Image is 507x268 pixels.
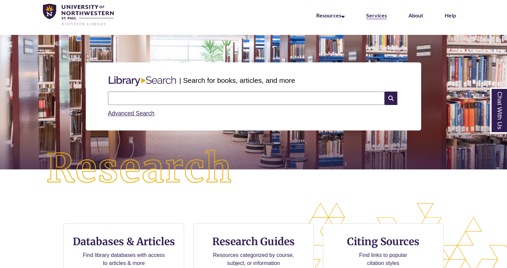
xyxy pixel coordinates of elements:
[350,251,416,267] p: Find links to popular citation styles
[108,110,155,117] a: Advanced Search
[43,4,114,26] img: UNWSP Library Logo
[179,75,295,86] p: | Search for books, articles, and more
[80,251,168,267] p: Find library databases with access to articles & more
[316,12,345,18] a: Resources
[342,235,424,248] h3: Citing Sources
[25,129,253,208] img: Research
[210,251,297,267] p: Resources categorized by course, subject, or information
[385,92,397,105] i: Search
[445,12,456,18] a: Help
[69,235,178,248] h3: Databases & Articles
[408,12,423,18] a: About
[105,73,179,89] img: Libary Search
[199,235,308,248] h3: Research Guides
[366,12,387,19] a: Services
